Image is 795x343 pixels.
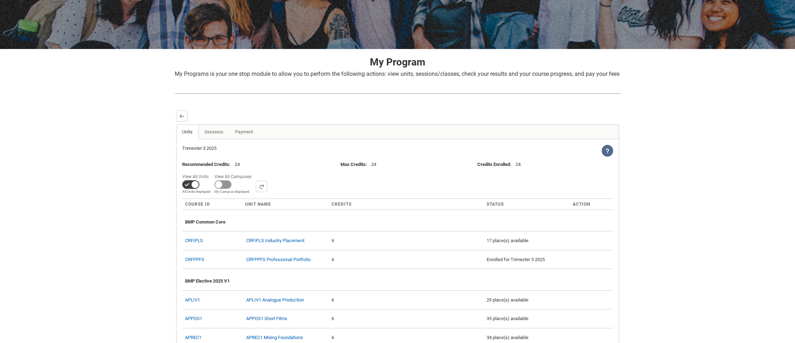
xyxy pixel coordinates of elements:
a: Sessions [198,125,229,139]
div: APPOS1 Short Films [245,315,326,322]
div: 29 place(s) available [487,297,567,304]
div: 6 [332,256,481,263]
img: REDU_GREY_LINE [175,90,621,97]
div: CRFIPLS [185,234,214,247]
lightning-formatted-text: 24 [371,162,376,167]
span: : [477,162,516,167]
div: 35 place(s) available [487,315,567,322]
div: Trimester 3 2025 [182,145,398,152]
button: Search [256,181,267,192]
div: APREC1 Mixing Foundations [245,334,326,341]
span: My Campus displayed [214,189,254,194]
button: Back [176,110,188,122]
a: CRFPPFS [185,257,204,262]
a: APLIV1 Analogue Production [246,297,304,303]
span: : [341,162,371,167]
lightning-formatted-text: Recommended Credits [182,162,229,167]
div: 6 [332,237,481,244]
lightning-formatted-text: Max Credits [341,162,366,167]
div: 6 [332,334,481,341]
a: APLIV1 [185,297,200,303]
lightning-icon: View Help [602,145,613,157]
a: Units [177,125,199,139]
lightning-formatted-text: Credits Enrolled [477,162,510,167]
span: BMP Elective 2025 V1 [185,278,230,284]
div: 17 place(s) available [487,237,567,244]
span: View Help [602,148,613,153]
div: CRFPPFS Professional Portfolio [245,256,326,263]
div: APPOS1 [185,312,214,325]
div: APLIV1 [185,294,214,307]
div: 6 [332,297,481,304]
a: CRFIPLS [185,238,203,243]
div: 34 place(s) available [487,334,567,341]
strong: My Program [370,56,425,68]
span: Status [487,202,504,207]
a: CRFIPLS Industry Placement [246,238,304,243]
lightning-formatted-text: 24 [235,162,240,167]
lightning-formatted-text: 24 [516,162,521,167]
span: View All Campuses [214,172,254,180]
span: Course ID [185,202,210,207]
c-enrollment-wizard-course-cell: 6 [332,335,334,340]
a: APREC1 [185,335,202,340]
a: CRFPPFS Professional Portfolio [246,257,310,262]
a: APPOS1 Short Films [246,316,287,321]
div: CRFIPLS Industry Placement [245,237,326,244]
c-enrollment-wizard-course-cell: 6 [332,238,334,243]
c-enrollment-wizard-course-cell: 6 [332,316,334,321]
a: APPOS1 [185,316,202,321]
c-enrollment-wizard-course-cell: 6 [332,257,334,262]
span: My Programs is your one stop module to allow you to perform the following actions: view units, se... [175,70,620,77]
a: APREC1 Mixing Foundations [246,335,303,340]
span: Action [573,202,590,207]
c-enrollment-wizard-course-cell: 6 [332,297,334,303]
span: Unit Name [245,202,271,207]
div: Enrolled for Trimester 3 2025 [487,256,567,263]
span: : [182,162,235,167]
div: 6 [332,315,481,322]
div: APLIV1 Analogue Production [245,297,326,304]
span: Credits [332,202,352,207]
div: CRFPPFS [185,253,214,266]
span: View All Units [182,172,212,180]
a: Payment [229,125,259,139]
span: BMP Common Core [185,219,225,225]
span: All Units displayed [182,189,212,194]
